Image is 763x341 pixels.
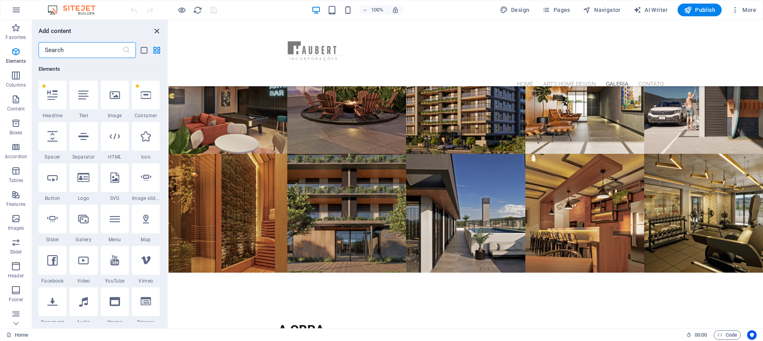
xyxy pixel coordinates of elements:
span: Remove from favorites [135,84,139,88]
span: Iframe [101,319,129,325]
p: Tables [9,177,23,184]
span: Spacer [39,154,66,160]
span: Vimeo [132,278,160,284]
button: Pages [539,4,573,16]
span: Slider [39,236,66,243]
div: Separator [70,122,97,160]
div: Gallery [70,205,97,243]
span: Headline [39,112,66,119]
button: Usercentrics [747,330,757,340]
div: Text [70,81,97,119]
p: Content [7,106,25,112]
span: Image slider [132,195,160,201]
span: Pages [542,6,570,14]
div: Slider [39,205,66,243]
span: Button [39,195,66,201]
button: Code [714,330,741,340]
p: Header [8,273,24,279]
span: Gallery [70,236,97,243]
div: Logo [70,163,97,201]
span: Document [39,319,66,325]
div: Map [132,205,160,243]
span: SVG [101,195,129,201]
span: 00 00 [695,330,707,340]
h6: Elements [39,64,160,74]
p: Elements [6,58,26,64]
button: AI Writer [630,4,671,16]
button: More [728,4,759,16]
div: Image slider [132,163,160,201]
div: Privacy [132,287,160,325]
button: Publish [678,4,722,16]
p: Features [6,201,25,207]
div: Image [101,81,129,119]
span: Video [70,278,97,284]
span: Privacy [132,319,160,325]
div: YouTube [101,246,129,284]
div: Iframe [101,287,129,325]
div: HTML [101,122,129,160]
span: Logo [70,195,97,201]
span: Text [70,112,97,119]
p: Boxes [10,130,23,136]
i: Reload page [193,6,202,15]
button: grid-view [152,45,161,55]
a: Click to cancel selection. Double-click to open Pages [6,330,28,340]
span: Publish [684,6,715,14]
button: list-view [139,45,149,55]
div: Document [39,287,66,325]
span: Remove from favorites [42,84,46,88]
p: Images [8,225,24,231]
div: Facebook [39,246,66,284]
div: Icon [132,122,160,160]
button: reload [193,5,202,15]
div: Spacer [39,122,66,160]
img: Editor Logo [46,5,105,15]
span: Audio [70,319,97,325]
i: On resize automatically adjust zoom level to fit chosen device. [392,6,399,14]
span: Code [717,330,737,340]
h6: Session time [686,330,707,340]
button: Navigator [580,4,624,16]
div: Headline [39,81,66,119]
span: Map [132,236,160,243]
span: YouTube [101,278,129,284]
span: Image [101,112,129,119]
span: Design [500,6,530,14]
h6: 100% [371,5,384,15]
span: AI Writer [633,6,668,14]
span: Navigator [583,6,621,14]
div: Menu [101,205,129,243]
span: : [700,332,701,338]
button: close panel [152,26,161,36]
span: Menu [101,236,129,243]
div: Video [70,246,97,284]
div: Vimeo [132,246,160,284]
div: Audio [70,287,97,325]
span: Icon [132,154,160,160]
p: Footer [9,296,23,303]
span: More [731,6,756,14]
p: Accordion [5,153,27,160]
button: Design [497,4,533,16]
div: SVG [101,163,129,201]
div: Container [132,81,160,119]
button: Click here to leave preview mode and continue editing [177,5,186,15]
input: Search [39,42,122,58]
span: HTML [101,154,129,160]
div: Button [39,163,66,201]
p: Slider [10,249,22,255]
span: Separator [70,154,97,160]
div: Design (Ctrl+Alt+Y) [497,4,533,16]
span: Facebook [39,278,66,284]
p: Favorites [6,34,26,41]
p: Columns [6,82,26,88]
span: Container [132,112,160,119]
h6: Add content [39,26,72,36]
button: 100% [359,5,387,15]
